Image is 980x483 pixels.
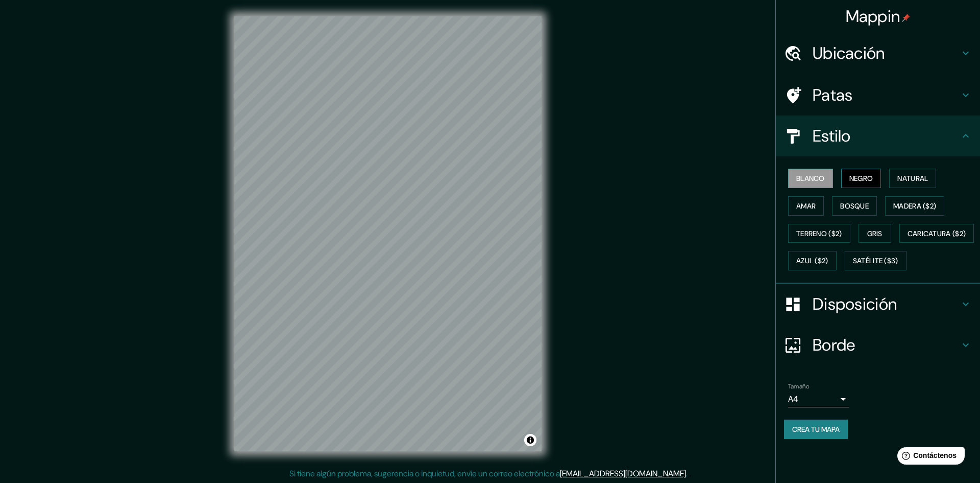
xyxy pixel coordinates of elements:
[846,6,900,27] font: Mappin
[885,196,944,216] button: Madera ($2)
[788,224,850,243] button: Terreno ($2)
[813,293,897,315] font: Disposición
[792,425,840,434] font: Crea tu mapa
[776,325,980,365] div: Borde
[524,434,536,446] button: Activar o desactivar atribución
[788,394,798,404] font: A4
[867,229,883,238] font: Gris
[899,224,974,243] button: Caricatura ($2)
[289,468,560,479] font: Si tiene algún problema, sugerencia o inquietud, envíe un correo electrónico a
[689,468,691,479] font: .
[796,201,816,211] font: Amar
[859,224,891,243] button: Gris
[893,201,936,211] font: Madera ($2)
[776,284,980,325] div: Disposición
[908,229,966,238] font: Caricatura ($2)
[688,468,689,479] font: .
[813,334,855,356] font: Borde
[234,16,542,451] canvas: Mapa
[784,420,848,439] button: Crea tu mapa
[776,116,980,156] div: Estilo
[776,33,980,74] div: Ubicación
[832,196,877,216] button: Bosque
[849,174,873,183] font: Negro
[776,75,980,116] div: Patas
[889,169,936,188] button: Natural
[788,169,833,188] button: Blanco
[686,468,688,479] font: .
[560,468,686,479] a: [EMAIL_ADDRESS][DOMAIN_NAME]
[897,174,928,183] font: Natural
[840,201,869,211] font: Bosque
[902,14,910,22] img: pin-icon.png
[841,169,881,188] button: Negro
[788,382,809,390] font: Tamaño
[796,229,842,238] font: Terreno ($2)
[788,391,849,407] div: A4
[853,257,898,266] font: Satélite ($3)
[796,257,828,266] font: Azul ($2)
[788,196,824,216] button: Amar
[813,125,851,147] font: Estilo
[813,42,885,64] font: Ubicación
[796,174,825,183] font: Blanco
[845,251,906,270] button: Satélite ($3)
[813,84,853,106] font: Patas
[889,443,969,472] iframe: Lanzador de widgets de ayuda
[788,251,837,270] button: Azul ($2)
